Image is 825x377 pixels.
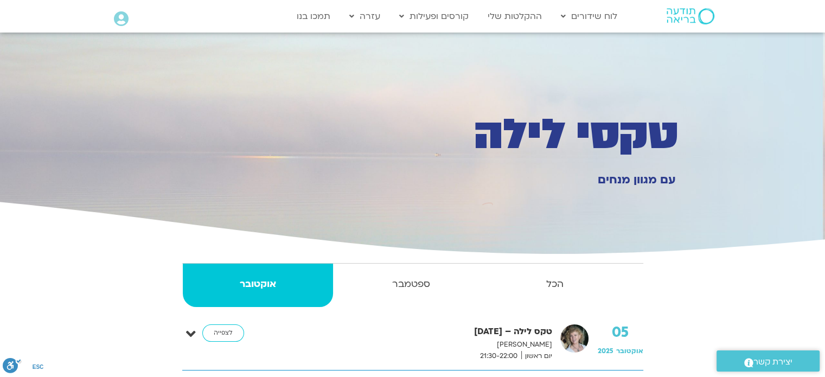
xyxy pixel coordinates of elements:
[555,6,623,27] a: לוח שידורים
[498,174,676,187] h2: עם מגוון מנחים
[598,324,643,341] strong: 05
[335,264,487,307] a: ספטמבר
[616,347,643,355] span: אוקטובר
[344,6,386,27] a: עזרה
[476,350,521,362] span: 21:30-22:00
[291,6,336,27] a: תמכו בנו
[489,264,621,307] a: הכל
[598,347,613,355] span: 2025
[717,350,820,372] a: יצירת קשר
[202,324,244,342] a: לצפייה
[489,276,621,292] strong: הכל
[308,116,679,155] h1: טקסי לילה
[183,264,333,307] a: אוקטובר
[753,355,792,369] span: יצירת קשר
[267,339,552,350] p: [PERSON_NAME]
[521,350,552,362] span: יום ראשון
[183,276,333,292] strong: אוקטובר
[267,324,552,339] strong: טקס לילה – [DATE]
[482,6,547,27] a: ההקלטות שלי
[394,6,474,27] a: קורסים ופעילות
[335,276,487,292] strong: ספטמבר
[667,8,714,24] img: תודעה בריאה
